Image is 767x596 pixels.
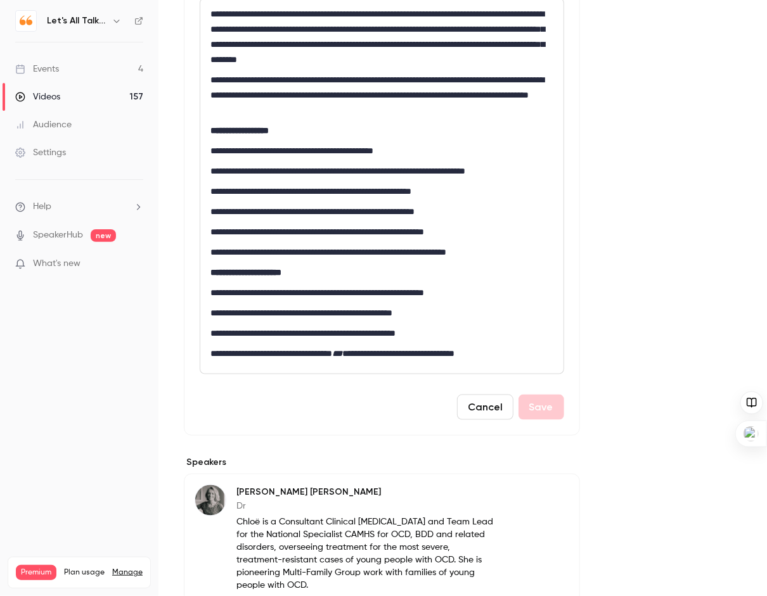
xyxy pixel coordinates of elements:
[195,485,226,516] img: Chloe Volz
[64,567,105,578] span: Plan usage
[15,63,59,75] div: Events
[33,257,81,270] span: What's new
[33,200,51,213] span: Help
[112,567,143,578] a: Manage
[15,200,143,213] li: help-dropdown-opener
[236,486,498,499] p: [PERSON_NAME] [PERSON_NAME]
[91,229,116,242] span: new
[15,146,66,159] div: Settings
[236,500,498,513] p: Dr
[128,258,143,270] iframe: Noticeable Trigger
[15,118,72,131] div: Audience
[236,516,498,592] p: Chloë is a Consultant Clinical [MEDICAL_DATA] and Team Lead for the National Specialist CAMHS for...
[15,91,60,103] div: Videos
[16,565,56,580] span: Premium
[33,229,83,242] a: SpeakerHub
[16,11,36,31] img: Let's All Talk Mental Health
[184,456,580,469] label: Speakers
[457,395,513,420] button: Cancel
[47,15,106,27] h6: Let's All Talk Mental Health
